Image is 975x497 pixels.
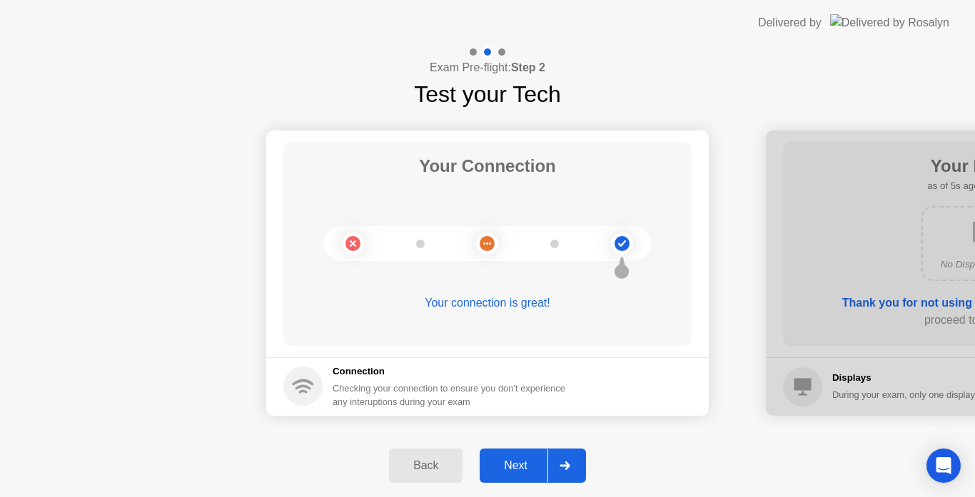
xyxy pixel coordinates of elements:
[484,459,547,472] div: Next
[430,59,545,76] h4: Exam Pre-flight:
[758,14,822,31] div: Delivered by
[333,381,574,409] div: Checking your connection to ensure you don’t experience any interuptions during your exam
[830,14,949,31] img: Delivered by Rosalyn
[480,449,586,483] button: Next
[333,364,574,379] h5: Connection
[283,294,692,312] div: Your connection is great!
[511,61,545,73] b: Step 2
[389,449,463,483] button: Back
[926,449,961,483] div: Open Intercom Messenger
[393,459,458,472] div: Back
[414,77,561,111] h1: Test your Tech
[419,153,556,179] h1: Your Connection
